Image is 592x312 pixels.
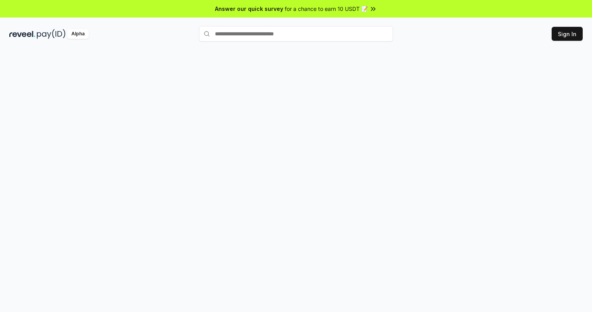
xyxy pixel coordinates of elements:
span: Answer our quick survey [215,5,283,13]
button: Sign In [552,27,583,41]
img: pay_id [37,29,66,39]
div: Alpha [67,29,89,39]
img: reveel_dark [9,29,35,39]
span: for a chance to earn 10 USDT 📝 [285,5,368,13]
